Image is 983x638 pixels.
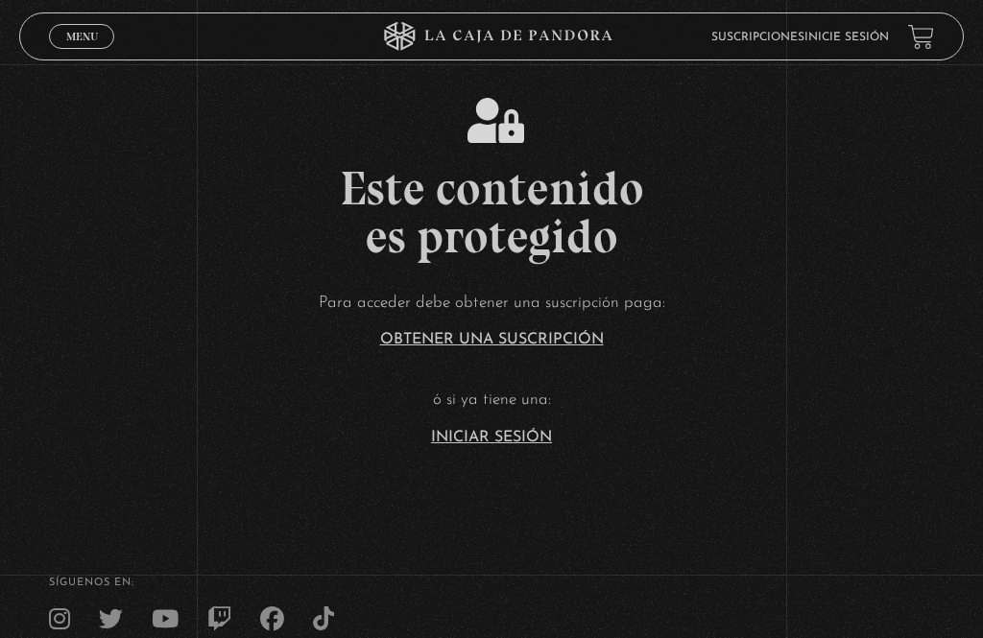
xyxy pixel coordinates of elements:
[908,24,934,50] a: View your shopping cart
[431,430,552,445] a: Iniciar Sesión
[380,332,604,347] a: Obtener una suscripción
[60,47,105,60] span: Cerrar
[711,32,804,43] a: Suscripciones
[66,31,98,42] span: Menu
[49,578,934,588] h4: SÍguenos en:
[804,32,889,43] a: Inicie sesión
